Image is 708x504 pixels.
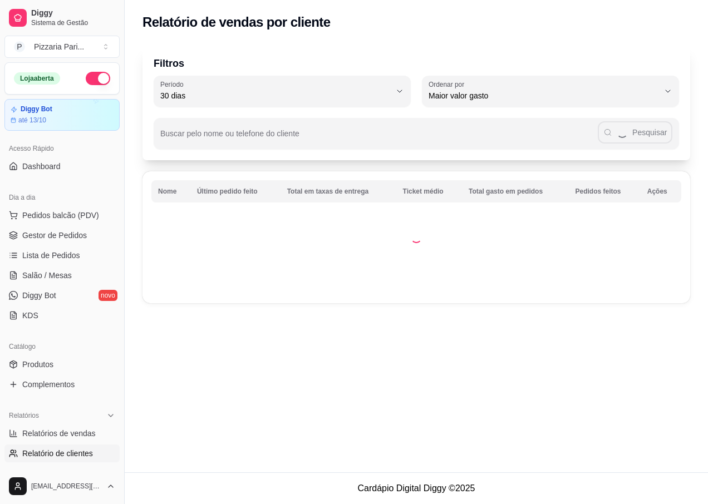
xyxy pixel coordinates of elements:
[4,99,120,131] a: Diggy Botaté 13/10
[154,76,411,107] button: Período30 dias
[429,90,659,101] span: Maior valor gasto
[22,310,38,321] span: KDS
[22,250,80,261] span: Lista de Pedidos
[4,266,120,284] a: Salão / Mesas
[4,307,120,324] a: KDS
[22,379,75,390] span: Complementos
[154,56,679,71] p: Filtros
[22,210,99,221] span: Pedidos balcão (PDV)
[160,132,598,144] input: Buscar pelo nome ou telefone do cliente
[411,232,422,243] div: Loading
[22,428,96,439] span: Relatórios de vendas
[31,482,102,491] span: [EMAIL_ADDRESS][DOMAIN_NAME]
[22,290,56,301] span: Diggy Bot
[4,338,120,355] div: Catálogo
[125,472,708,504] footer: Cardápio Digital Diggy © 2025
[142,13,331,31] h2: Relatório de vendas por cliente
[4,189,120,206] div: Dia a dia
[4,246,120,264] a: Lista de Pedidos
[4,36,120,58] button: Select a team
[34,41,84,52] div: Pizzaria Pari ...
[4,157,120,175] a: Dashboard
[4,226,120,244] a: Gestor de Pedidos
[429,80,468,89] label: Ordenar por
[4,140,120,157] div: Acesso Rápido
[22,359,53,370] span: Produtos
[4,355,120,373] a: Produtos
[86,72,110,85] button: Alterar Status
[4,375,120,393] a: Complementos
[9,411,39,420] span: Relatórios
[31,8,115,18] span: Diggy
[31,18,115,27] span: Sistema de Gestão
[14,72,60,85] div: Loja aberta
[22,448,93,459] span: Relatório de clientes
[22,161,61,172] span: Dashboard
[4,286,120,304] a: Diggy Botnovo
[14,41,25,52] span: P
[160,90,391,101] span: 30 dias
[22,468,90,479] span: Relatório de mesas
[4,444,120,462] a: Relatório de clientes
[4,473,120,500] button: [EMAIL_ADDRESS][DOMAIN_NAME]
[160,80,187,89] label: Período
[4,206,120,224] button: Pedidos balcão (PDV)
[21,105,52,113] article: Diggy Bot
[422,76,679,107] button: Ordenar porMaior valor gasto
[22,230,87,241] span: Gestor de Pedidos
[4,465,120,482] a: Relatório de mesas
[22,270,72,281] span: Salão / Mesas
[4,424,120,442] a: Relatórios de vendas
[4,4,120,31] a: DiggySistema de Gestão
[18,116,46,125] article: até 13/10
